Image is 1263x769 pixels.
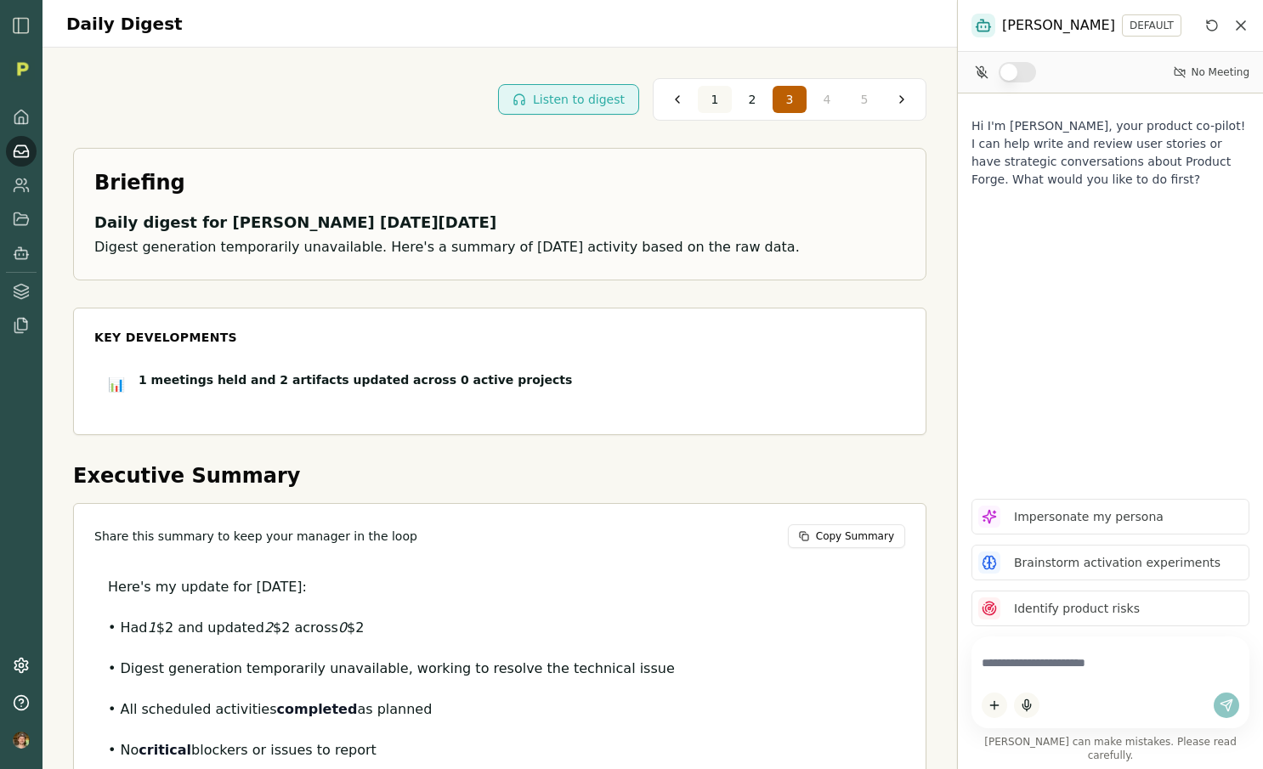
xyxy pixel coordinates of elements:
h2: Key Developments [94,329,905,346]
h2: Executive Summary [73,462,926,489]
button: 3 [773,86,807,113]
button: Add content to chat [982,693,1007,718]
button: 1 [698,86,732,113]
p: Share this summary to keep your manager in the loop [94,528,417,545]
em: 1 [148,619,156,636]
button: Reset conversation [1202,15,1222,36]
p: Hi I'm [PERSON_NAME], your product co-pilot! I can help write and review user stories or have str... [971,117,1249,189]
strong: completed [277,701,358,717]
button: Copy Summary [788,524,905,548]
p: Here's my update for [DATE]: [108,575,892,599]
strong: critical [139,742,191,758]
p: Brainstorm activation experiments [1014,554,1221,572]
p: Identify product risks [1014,600,1140,618]
button: Start dictation [1014,693,1039,718]
span: [PERSON_NAME] can make mistakes. Please read carefully. [971,735,1249,762]
div: 📊 [108,375,125,395]
p: • No blockers or issues to report [108,738,892,762]
button: 2 [735,86,769,113]
img: sidebar [11,15,31,36]
h4: 1 meetings held and 2 artifacts updated across 0 active projects [139,373,820,388]
em: 0 [338,619,347,636]
button: Help [6,687,37,718]
img: profile [13,732,30,749]
p: • All scheduled activities as planned [108,698,892,721]
button: Impersonate my persona [971,499,1249,534]
span: 1 [711,91,719,108]
span: Daily digest for [PERSON_NAME] [DATE][DATE] [94,213,496,231]
span: No Meeting [1191,65,1249,79]
h1: Daily Digest [66,11,183,37]
em: 2 [264,619,273,636]
button: Close chat [1232,17,1249,34]
h2: Briefing [94,169,905,196]
button: Send message [1214,693,1239,718]
span: 5 [861,91,869,108]
button: DEFAULT [1122,14,1181,37]
p: Impersonate my persona [1014,508,1164,526]
p: Digest generation temporarily unavailable. Here's a summary of [DATE] activity based on the raw d... [94,235,905,259]
button: Identify product risks [971,591,1249,626]
span: 4 [824,91,831,108]
p: • Had $2 and updated $2 across $2 [108,616,892,640]
span: 3 [786,91,794,108]
button: Listen to digest [498,84,639,115]
span: [PERSON_NAME] [1002,15,1115,36]
p: • Digest generation temporarily unavailable, working to resolve the technical issue [108,657,892,681]
img: Organization logo [9,56,35,82]
span: 2 [749,91,756,108]
button: Brainstorm activation experiments [971,545,1249,580]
